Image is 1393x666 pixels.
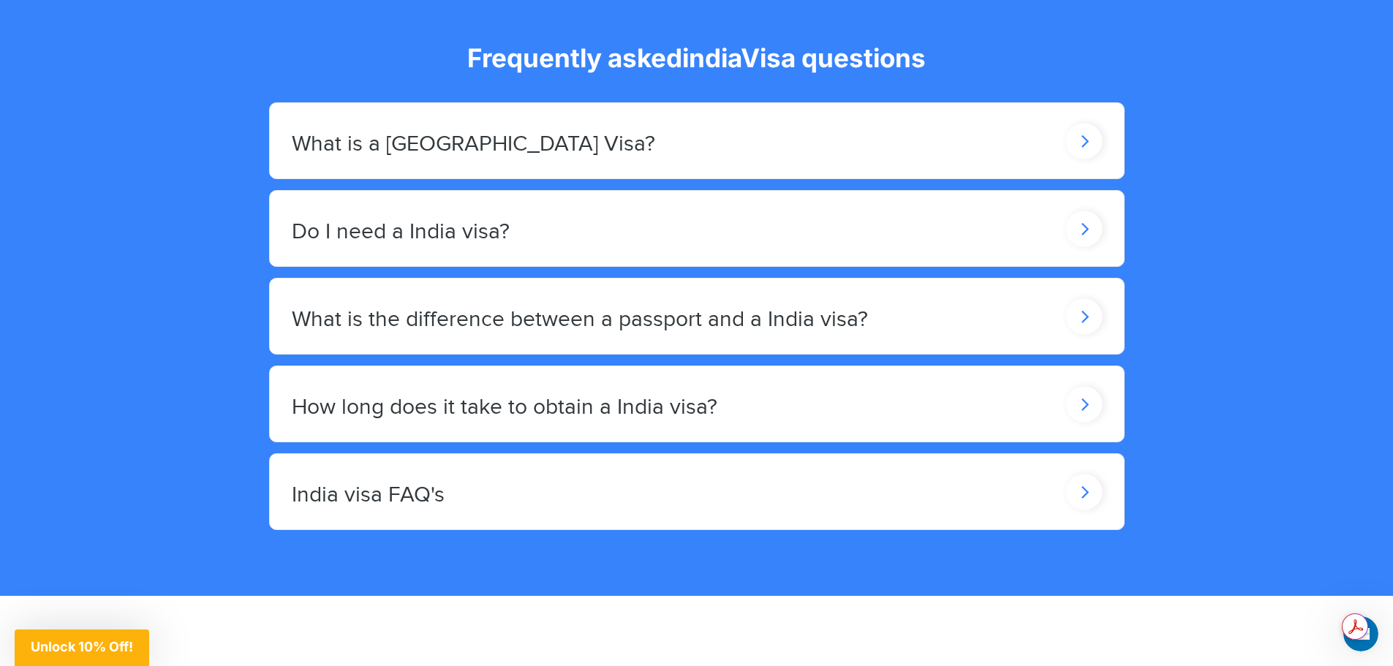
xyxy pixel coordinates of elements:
[31,639,133,654] span: Unlock 10% Off!
[15,629,149,666] div: Unlock 10% Off!
[292,308,868,332] h2: What is the difference between a passport and a India visa?
[292,396,717,420] h2: How long does it take to obtain a India visa?
[269,42,1125,73] h2: Frequently asked Visa questions
[292,132,655,156] h2: What is a [GEOGRAPHIC_DATA] Visa?
[292,220,510,244] h2: Do I need a India visa?
[292,483,445,507] h2: India visa FAQ's
[682,42,741,73] span: india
